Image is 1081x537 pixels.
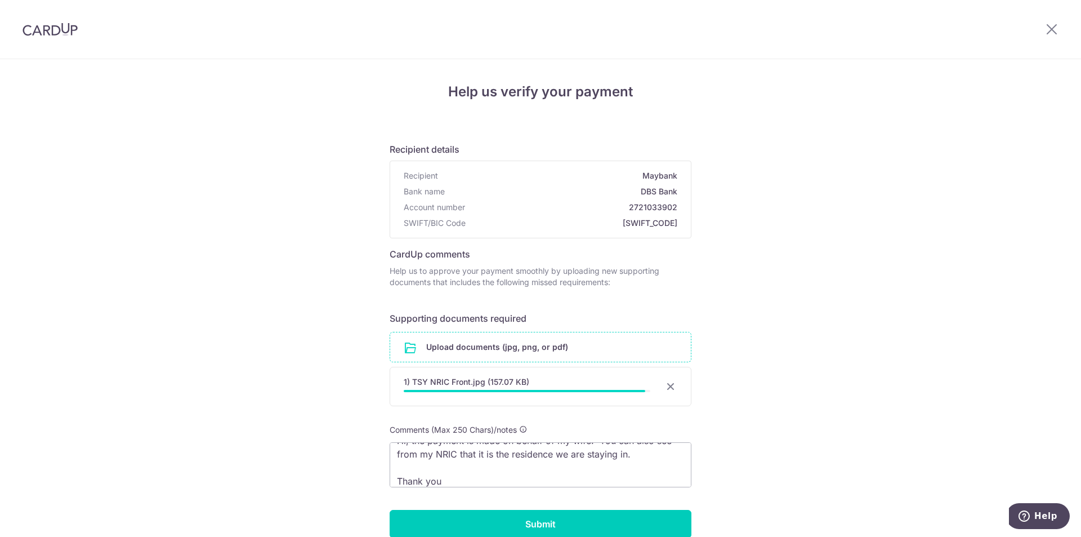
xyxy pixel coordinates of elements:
span: Account number [404,202,465,213]
h4: Help us verify your payment [390,82,691,102]
span: DBS Bank [449,186,677,197]
span: Recipient [404,170,438,181]
span: SWIFT/BIC Code [404,218,466,229]
span: Maybank [443,170,677,181]
span: Comments (Max 250 Chars)/notes [390,425,517,434]
h6: CardUp comments [390,247,691,261]
span: 2721033902 [470,202,677,213]
div: 1) TSY NRIC Front.jpg (157.07 KB) [404,376,650,388]
h6: Recipient details [390,143,691,156]
span: Bank name [404,186,445,197]
span: [SWIFT_CODE] [470,218,677,229]
div: Upload documents (jpg, png, or pdf) [390,332,691,362]
h6: Supporting documents required [390,312,691,325]
iframe: Opens a widget where you can find more information [1009,503,1070,531]
img: CardUp [23,23,78,36]
div: 98% [404,390,645,392]
p: Help us to approve your payment smoothly by uploading new supporting documents that includes the ... [390,265,691,288]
